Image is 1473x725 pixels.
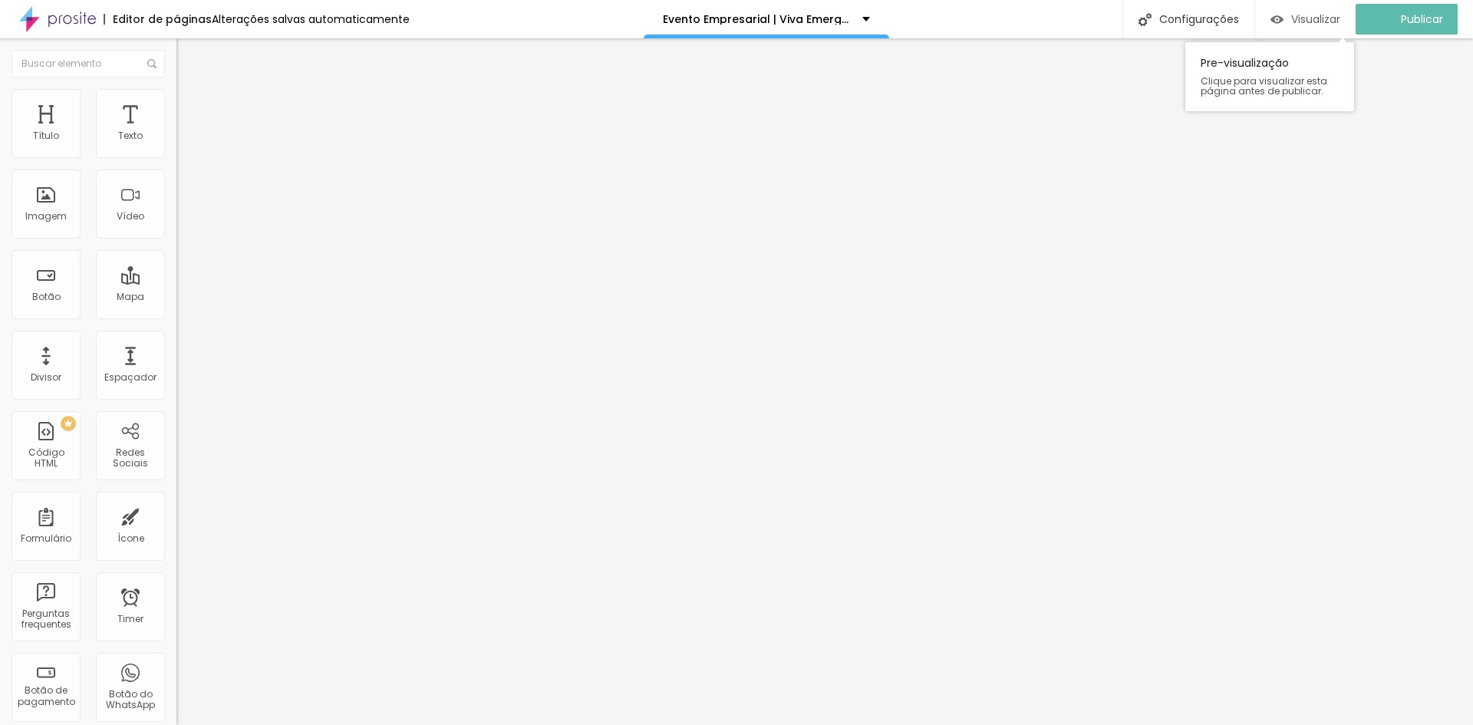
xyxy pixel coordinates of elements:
[21,533,71,544] div: Formulário
[1201,76,1339,96] span: Clique para visualizar esta página antes de publicar.
[100,689,160,711] div: Botão do WhatsApp
[1356,4,1458,35] button: Publicar
[1291,13,1340,25] span: Visualizar
[117,533,144,544] div: Ícone
[12,50,165,77] input: Buscar elemento
[176,38,1473,725] iframe: Editor
[104,372,157,383] div: Espaçador
[663,14,851,25] p: Evento Empresarial | Viva Emergências Médicas
[117,292,144,302] div: Mapa
[15,685,76,707] div: Botão de pagamento
[117,614,143,624] div: Timer
[212,14,410,25] div: Alterações salvas automaticamente
[1270,13,1284,26] img: view-1.svg
[1255,4,1356,35] button: Visualizar
[25,211,67,222] div: Imagem
[147,59,157,68] img: Icone
[100,447,160,470] div: Redes Sociais
[1401,13,1443,25] span: Publicar
[1139,13,1152,26] img: Icone
[117,211,144,222] div: Vídeo
[1185,42,1354,111] div: Pre-visualização
[104,14,212,25] div: Editor de páginas
[15,447,76,470] div: Código HTML
[15,608,76,631] div: Perguntas frequentes
[32,292,61,302] div: Botão
[31,372,61,383] div: Divisor
[118,130,143,141] div: Texto
[33,130,59,141] div: Título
